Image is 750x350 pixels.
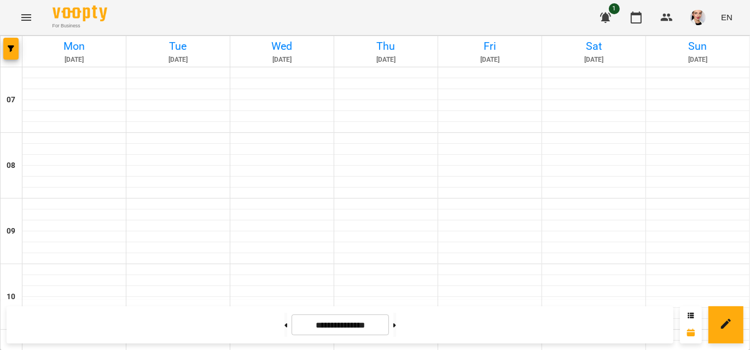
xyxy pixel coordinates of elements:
h6: [DATE] [24,55,124,65]
h6: Sun [648,38,748,55]
h6: [DATE] [128,55,228,65]
img: Voopty Logo [53,5,107,21]
button: Menu [13,4,39,31]
h6: [DATE] [440,55,540,65]
h6: Wed [232,38,332,55]
span: For Business [53,22,107,30]
h6: 09 [7,225,15,237]
img: a7f3889b8e8428a109a73121dfefc63d.jpg [690,10,706,25]
h6: Tue [128,38,228,55]
h6: Thu [336,38,436,55]
button: EN [717,7,737,27]
h6: 08 [7,160,15,172]
h6: Fri [440,38,540,55]
h6: Mon [24,38,124,55]
h6: [DATE] [232,55,332,65]
h6: [DATE] [648,55,748,65]
h6: [DATE] [544,55,644,65]
h6: [DATE] [336,55,436,65]
span: 1 [609,3,620,14]
h6: 10 [7,291,15,303]
h6: 07 [7,94,15,106]
span: EN [721,11,732,23]
h6: Sat [544,38,644,55]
